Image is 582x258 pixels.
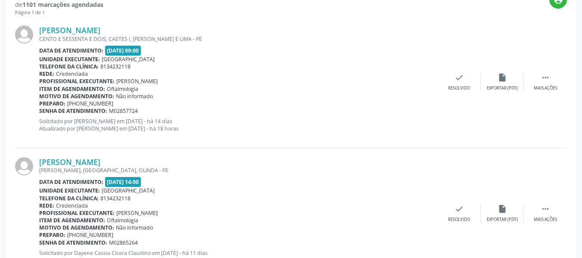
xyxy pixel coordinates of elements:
[541,73,550,82] i: 
[39,93,114,100] b: Motivo de agendamento:
[39,100,65,107] b: Preparo:
[39,63,99,70] b: Telefone da clínica:
[39,70,54,78] b: Rede:
[116,209,158,217] span: [PERSON_NAME]
[39,85,105,93] b: Item de agendamento:
[116,224,153,231] span: Não informado
[15,25,33,44] img: img
[22,0,103,9] strong: 1101 marcações agendadas
[56,202,88,209] span: Credenciada
[105,177,141,187] span: [DATE] 14:00
[498,204,507,214] i: insert_drive_file
[39,202,54,209] b: Rede:
[487,85,518,91] div: Exportar (PDF)
[105,46,141,56] span: [DATE] 09:00
[39,195,99,202] b: Telefone da clínica:
[102,56,155,63] span: [GEOGRAPHIC_DATA]
[39,209,115,217] b: Profissional executante:
[39,56,100,63] b: Unidade executante:
[67,231,113,239] span: [PHONE_NUMBER]
[39,217,105,224] b: Item de agendamento:
[39,157,100,167] a: [PERSON_NAME]
[454,204,464,214] i: check
[100,63,131,70] span: 8134232118
[39,25,100,35] a: [PERSON_NAME]
[67,100,113,107] span: [PHONE_NUMBER]
[102,187,155,194] span: [GEOGRAPHIC_DATA]
[100,195,131,202] span: 8134232118
[39,231,65,239] b: Preparo:
[498,73,507,82] i: insert_drive_file
[109,239,138,246] span: M02865264
[448,217,470,223] div: Resolvido
[39,107,107,115] b: Senha de atendimento:
[116,78,158,85] span: [PERSON_NAME]
[116,93,153,100] span: Não informado
[448,85,470,91] div: Resolvido
[534,85,557,91] div: Mais ações
[39,178,103,186] b: Data de atendimento:
[15,157,33,175] img: img
[39,239,107,246] b: Senha de atendimento:
[541,204,550,214] i: 
[39,47,103,54] b: Data de atendimento:
[39,167,438,174] div: [PERSON_NAME], [GEOGRAPHIC_DATA], OLINDA - PE
[39,224,114,231] b: Motivo de agendamento:
[39,187,100,194] b: Unidade executante:
[109,107,138,115] span: M02857724
[39,78,115,85] b: Profissional executante:
[107,217,138,224] span: Oftalmologia
[15,9,103,16] div: Página 1 de 1
[39,118,438,132] p: Solicitado por [PERSON_NAME] em [DATE] - há 14 dias Atualizado por [PERSON_NAME] em [DATE] - há 1...
[107,85,138,93] span: Oftalmologia
[487,217,518,223] div: Exportar (PDF)
[56,70,88,78] span: Credenciada
[39,35,438,43] div: CENTO E SESSENTA E DOIS, CAETES I, [PERSON_NAME] E LIMA - PE
[454,73,464,82] i: check
[534,217,557,223] div: Mais ações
